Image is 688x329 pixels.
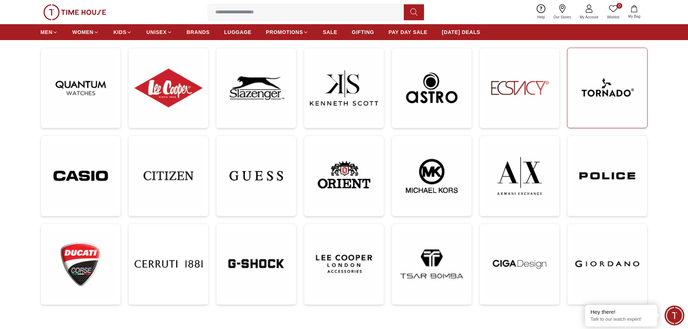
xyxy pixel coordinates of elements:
span: [DATE] DEALS [442,29,480,36]
span: PAY DAY SALE [389,29,428,36]
img: ... [310,230,378,298]
img: ... [485,230,554,298]
img: ... [398,230,466,298]
img: ... [222,230,290,298]
a: WOMEN [72,26,99,39]
span: BRANDS [187,29,210,36]
span: My Account [577,14,601,20]
img: ... [310,142,378,210]
img: ... [47,54,115,122]
a: BRANDS [187,26,210,39]
a: KIDS [113,26,132,39]
a: LUGGAGE [224,26,252,39]
img: ... [398,54,466,122]
a: PAY DAY SALE [389,26,428,39]
span: UNISEX [146,29,166,36]
img: ... [47,230,115,298]
button: My Bag [624,4,645,21]
div: Chat Widget [665,306,684,325]
a: [DATE] DEALS [442,26,480,39]
img: ... [134,142,203,210]
a: SALE [323,26,337,39]
span: GIFTING [352,29,374,36]
span: SALE [323,29,337,36]
span: WOMEN [72,29,94,36]
a: MEN [40,26,58,39]
div: Hey there! [590,308,652,316]
span: LUGGAGE [224,29,252,36]
span: PROMOTIONS [266,29,303,36]
img: ... [485,54,554,122]
img: ... [310,54,378,122]
img: ... [222,54,290,122]
img: ... [573,142,641,210]
a: GIFTING [352,26,374,39]
span: KIDS [113,29,126,36]
a: Help [533,3,549,21]
span: Our Stores [551,14,574,20]
img: ... [485,142,554,210]
a: PROMOTIONS [266,26,308,39]
span: MEN [40,29,52,36]
img: ... [134,54,203,122]
span: Help [535,14,548,20]
img: ... [222,142,290,210]
span: 0 [616,3,622,9]
a: Our Stores [549,3,575,21]
img: ... [573,230,641,298]
img: ... [573,54,641,122]
img: ... [398,142,466,210]
span: Wishlist [604,14,622,20]
img: ... [47,142,115,210]
img: ... [43,4,106,20]
span: My Bag [625,14,643,19]
p: Talk to our watch expert! [590,316,652,322]
img: ... [134,230,203,298]
a: 0Wishlist [603,3,624,21]
a: UNISEX [146,26,172,39]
